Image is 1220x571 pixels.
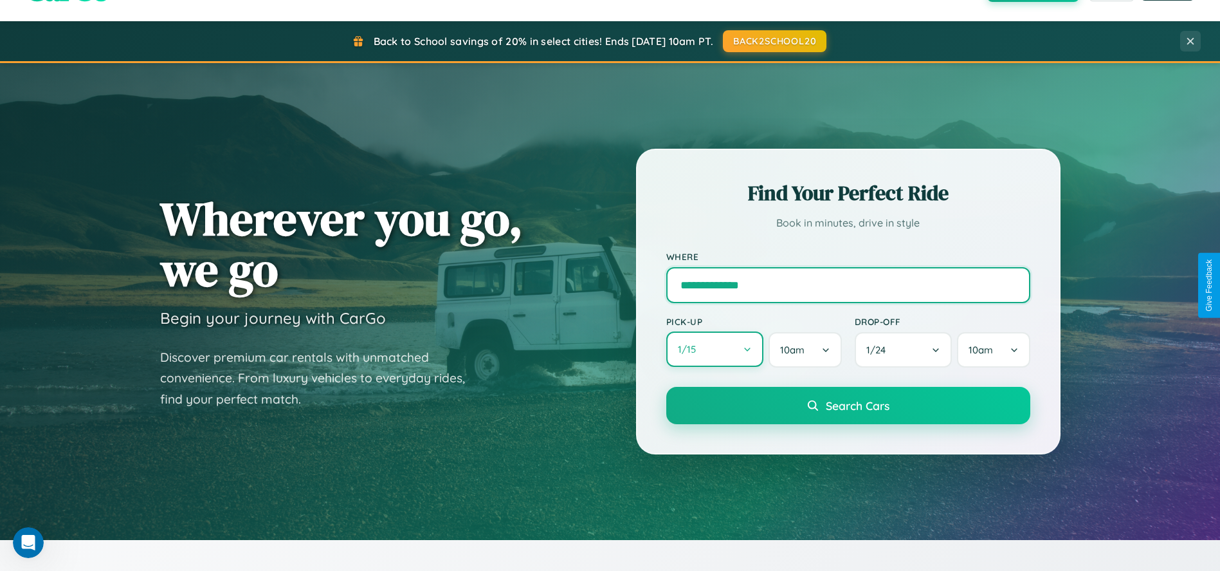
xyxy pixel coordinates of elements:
span: 1 / 15 [678,343,702,355]
label: Drop-off [855,316,1030,327]
label: Pick-up [666,316,842,327]
button: Search Cars [666,387,1030,424]
button: 1/15 [666,332,764,367]
button: 1/24 [855,332,952,368]
span: 10am [780,344,805,356]
span: Back to School savings of 20% in select cities! Ends [DATE] 10am PT. [374,35,713,48]
iframe: Intercom live chat [13,527,44,558]
h2: Find Your Perfect Ride [666,179,1030,207]
button: 10am [957,332,1030,368]
h1: Wherever you go, we go [160,193,523,295]
button: 10am [769,332,841,368]
p: Discover premium car rentals with unmatched convenience. From luxury vehicles to everyday rides, ... [160,347,482,410]
h3: Begin your journey with CarGo [160,308,386,328]
span: Search Cars [826,398,889,413]
div: Give Feedback [1205,259,1214,312]
span: 10am [969,344,993,356]
p: Book in minutes, drive in style [666,214,1030,232]
button: BACK2SCHOOL20 [723,30,826,52]
span: 1 / 24 [866,344,892,356]
label: Where [666,251,1030,262]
